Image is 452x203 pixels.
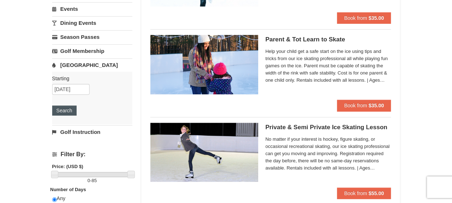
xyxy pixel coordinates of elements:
[337,188,391,199] button: Book from $55.00
[369,15,384,21] strong: $35.00
[52,16,132,30] a: Dining Events
[52,177,132,184] label: -
[337,12,391,24] button: Book from $35.00
[52,58,132,72] a: [GEOGRAPHIC_DATA]
[265,48,391,84] span: Help your child get a safe start on the ice using tips and tricks from our ice skating profession...
[150,123,258,182] img: 6775744-340-94fbe2d3.jpg
[265,124,391,131] h5: Private & Semi Private Ice Skating Lesson
[50,187,86,192] strong: Number of Days
[369,103,384,108] strong: $35.00
[52,30,132,44] a: Season Passes
[52,2,132,15] a: Events
[52,75,127,82] label: Starting
[52,44,132,58] a: Golf Membership
[265,36,391,43] h5: Parent & Tot Learn to Skate
[52,125,132,139] a: Golf Instruction
[369,190,384,196] strong: $55.00
[52,164,83,169] strong: Price: (USD $)
[344,103,367,108] span: Book from
[265,136,391,172] span: No matter if your interest is hockey, figure skating, or occasional recreational skating, our ice...
[52,105,77,116] button: Search
[344,190,367,196] span: Book from
[92,178,97,183] span: 85
[150,35,258,94] img: 6775744-168-1be19bed.jpg
[87,178,90,183] span: 0
[52,151,132,158] h4: Filter By:
[344,15,367,21] span: Book from
[337,100,391,111] button: Book from $35.00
